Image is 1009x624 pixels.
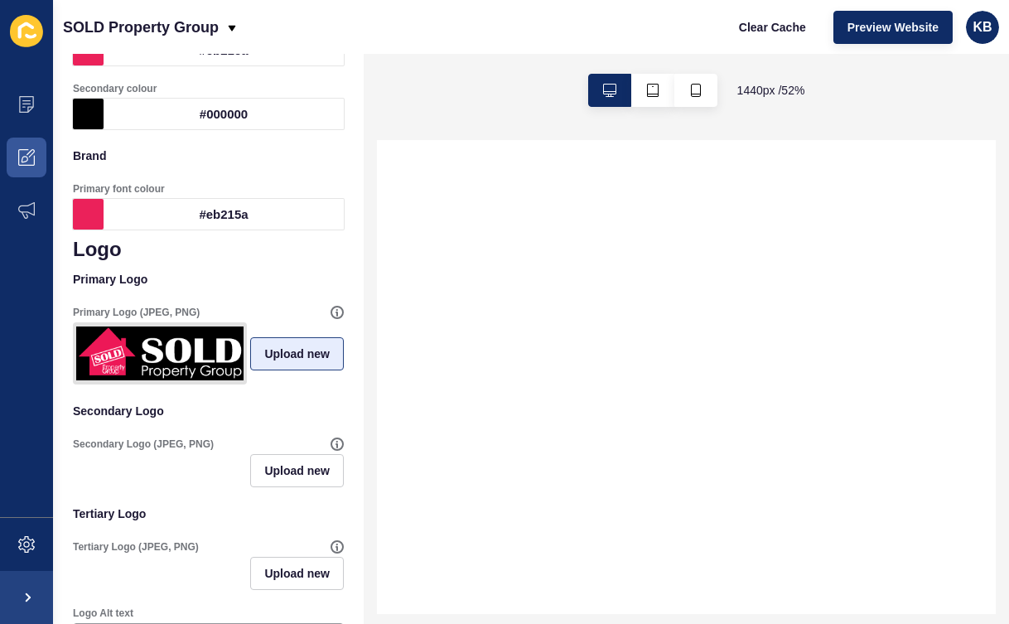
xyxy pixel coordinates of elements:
[73,607,133,620] label: Logo Alt text
[739,19,806,36] span: Clear Cache
[73,261,344,297] p: Primary Logo
[250,557,344,590] button: Upload new
[73,138,344,174] p: Brand
[250,337,344,370] button: Upload new
[104,199,344,230] div: #eb215a
[973,19,992,36] span: KB
[73,496,344,532] p: Tertiary Logo
[73,438,214,451] label: Secondary Logo (JPEG, PNG)
[264,565,330,582] span: Upload new
[725,11,820,44] button: Clear Cache
[73,182,165,196] label: Primary font colour
[73,393,344,429] p: Secondary Logo
[76,326,244,381] img: c3a4f174e84a7a04e9954513ebfd1da5.png
[104,99,344,129] div: #000000
[264,462,330,479] span: Upload new
[264,346,330,362] span: Upload new
[73,238,344,261] h1: Logo
[73,540,199,554] label: Tertiary Logo (JPEG, PNG)
[737,82,805,99] span: 1440 px / 52 %
[73,82,157,95] label: Secondary colour
[73,306,200,319] label: Primary Logo (JPEG, PNG)
[250,454,344,487] button: Upload new
[847,19,939,36] span: Preview Website
[833,11,953,44] button: Preview Website
[63,7,219,48] p: SOLD Property Group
